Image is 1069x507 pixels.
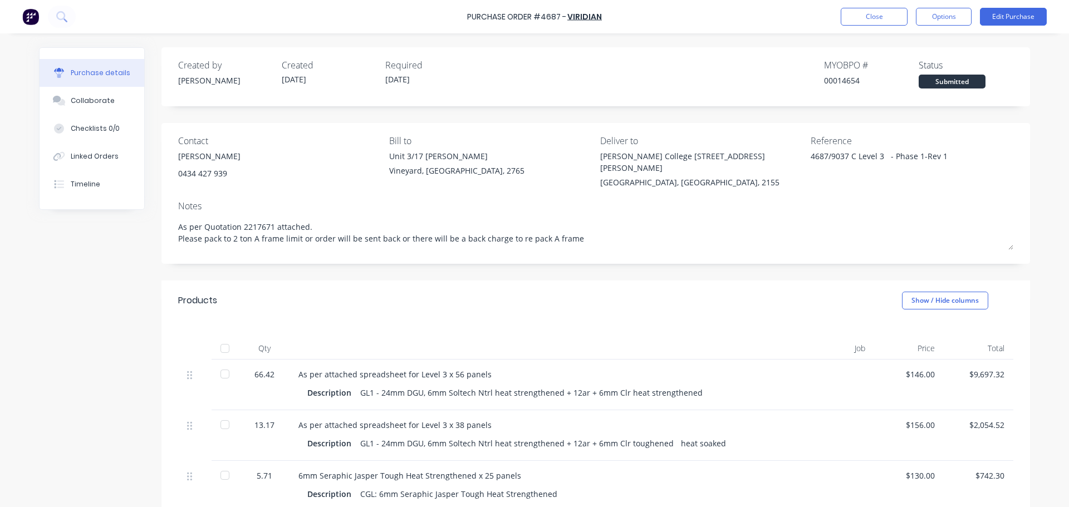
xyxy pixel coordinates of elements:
[919,75,985,88] div: Submitted
[298,368,782,380] div: As per attached spreadsheet for Level 3 x 56 panels
[71,179,100,189] div: Timeline
[824,58,919,72] div: MYOB PO #
[178,150,241,162] div: [PERSON_NAME]
[883,368,935,380] div: $146.00
[307,385,360,401] div: Description
[944,337,1013,360] div: Total
[916,8,972,26] button: Options
[980,8,1047,26] button: Edit Purchase
[467,11,566,23] div: Purchase Order #4687 -
[40,87,144,115] button: Collaborate
[178,75,273,86] div: [PERSON_NAME]
[360,435,726,451] div: GL1 - 24mm DGU, 6mm Soltech Ntrl heat strengthened + 12ar + 6mm Clr toughened heat soaked
[841,8,908,26] button: Close
[600,150,803,174] div: [PERSON_NAME] College [STREET_ADDRESS][PERSON_NAME]
[298,470,782,481] div: 6mm Seraphic Jasper Tough Heat Strengthened x 25 panels
[178,168,241,179] div: 0434 427 939
[22,8,39,25] img: Factory
[248,368,281,380] div: 66.42
[567,11,602,22] a: Viridian
[248,419,281,431] div: 13.17
[389,150,524,162] div: Unit 3/17 [PERSON_NAME]
[360,385,703,401] div: GL1 - 24mm DGU, 6mm Soltech Ntrl heat strengthened + 12ar + 6mm Clr heat strengthened
[248,470,281,481] div: 5.71
[360,486,557,502] div: CGL: 6mm Seraphic Jasper Tough Heat Strengthened
[40,170,144,198] button: Timeline
[178,294,217,307] div: Products
[307,435,360,451] div: Description
[282,58,376,72] div: Created
[71,68,130,78] div: Purchase details
[40,115,144,142] button: Checklists 0/0
[953,368,1004,380] div: $9,697.32
[298,419,782,431] div: As per attached spreadsheet for Level 3 x 38 panels
[178,215,1013,250] textarea: As per Quotation 2217671 attached. Please pack to 2 ton A frame limit or order will be sent back ...
[824,75,919,86] div: 00014654
[811,134,1013,147] div: Reference
[389,165,524,176] div: Vineyard, [GEOGRAPHIC_DATA], 2765
[953,419,1004,431] div: $2,054.52
[600,176,803,188] div: [GEOGRAPHIC_DATA], [GEOGRAPHIC_DATA], 2155
[811,150,950,175] textarea: 4687/9037 C Level 3 - Phase 1-Rev 1
[71,124,120,134] div: Checklists 0/0
[919,58,1013,72] div: Status
[385,58,480,72] div: Required
[953,470,1004,481] div: $742.30
[40,142,144,170] button: Linked Orders
[883,419,935,431] div: $156.00
[600,134,803,147] div: Deliver to
[239,337,290,360] div: Qty
[178,58,273,72] div: Created by
[71,96,115,106] div: Collaborate
[40,59,144,87] button: Purchase details
[791,337,874,360] div: Job
[874,337,944,360] div: Price
[178,199,1013,213] div: Notes
[902,292,988,309] button: Show / Hide columns
[883,470,935,481] div: $130.00
[389,134,592,147] div: Bill to
[178,134,381,147] div: Contact
[71,151,119,161] div: Linked Orders
[307,486,360,502] div: Description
